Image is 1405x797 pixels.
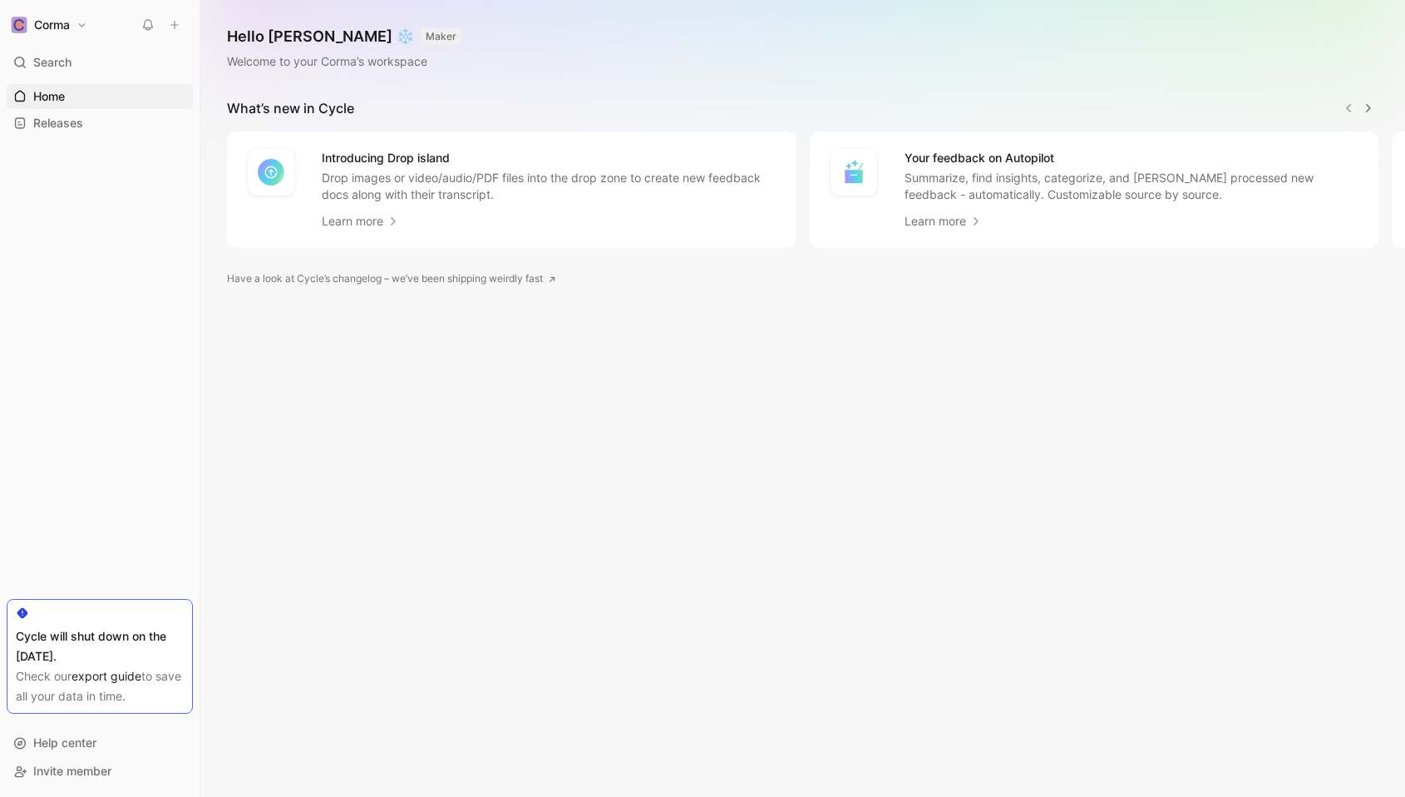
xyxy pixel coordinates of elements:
[905,211,983,231] a: Learn more
[71,669,141,683] a: export guide
[421,28,461,45] button: MAKER
[33,735,96,750] span: Help center
[227,27,461,47] h1: Hello [PERSON_NAME] ❄️
[33,764,111,778] span: Invite member
[7,759,193,784] div: Invite member
[7,84,193,109] a: Home
[16,626,184,666] div: Cycle will shut down on the [DATE].
[227,52,461,72] div: Welcome to your Corma’s workspace
[33,88,65,105] span: Home
[7,13,91,37] button: CormaCorma
[16,666,184,706] div: Check our to save all your data in time.
[227,98,354,118] h2: What’s new in Cycle
[7,730,193,755] div: Help center
[7,111,193,136] a: Releases
[34,17,70,32] h1: Corma
[905,170,1359,203] p: Summarize, find insights, categorize, and [PERSON_NAME] processed new feedback - automatically. C...
[227,270,556,287] a: Have a look at Cycle’s changelog – we’ve been shipping weirdly fast
[33,115,83,131] span: Releases
[322,148,776,168] h4: Introducing Drop island
[33,52,71,72] span: Search
[322,170,776,203] p: Drop images or video/audio/PDF files into the drop zone to create new feedback docs along with th...
[7,50,193,75] div: Search
[322,211,400,231] a: Learn more
[11,17,27,33] img: Corma
[905,148,1359,168] h4: Your feedback on Autopilot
